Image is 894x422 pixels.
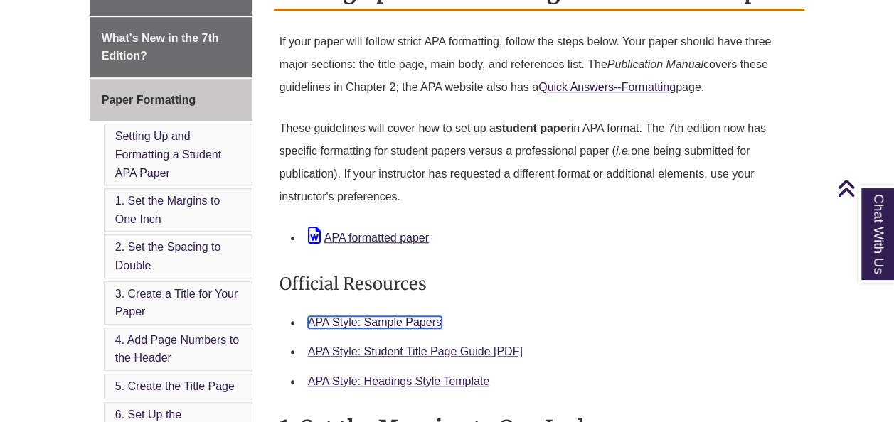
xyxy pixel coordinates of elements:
[90,79,252,121] a: Paper Formatting
[280,25,799,104] p: If your paper will follow strict APA formatting, follow the steps below. Your paper should have t...
[607,58,703,70] em: Publication Manual
[308,316,442,328] a: APA Style: Sample Papers
[496,122,571,134] strong: student paper
[115,241,221,271] a: 2. Set the Spacing to Double
[280,112,799,214] p: These guidelines will cover how to set up a in APA format. The 7th edition now has specific forma...
[280,267,799,301] h3: Official Resources
[837,178,890,198] a: Back to Top
[115,130,221,178] a: Setting Up and Formatting a Student APA Paper
[308,345,523,357] a: APA Style: Student Title Page Guide [PDF]
[115,288,238,318] a: 3. Create a Title for Your Paper
[102,94,196,106] span: Paper Formatting
[115,380,235,392] a: 5. Create the Title Page
[538,81,676,93] a: Quick Answers--Formatting
[115,334,239,364] a: 4. Add Page Numbers to the Header
[616,145,631,157] em: i.e.
[308,375,490,387] a: APA Style: Headings Style Template
[90,17,252,77] a: What's New in the 7th Edition?
[115,195,220,225] a: 1. Set the Margins to One Inch
[102,32,219,63] span: What's New in the 7th Edition?
[308,232,429,244] a: APA formatted paper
